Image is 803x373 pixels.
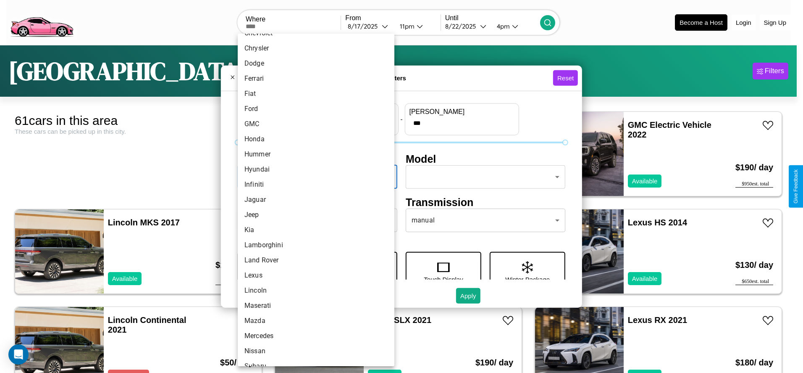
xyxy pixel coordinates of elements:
li: GMC [238,116,394,132]
li: Ford [238,101,394,116]
li: Mercedes [238,328,394,344]
li: Land Rover [238,253,394,268]
li: Lamborghini [238,238,394,253]
li: Lexus [238,268,394,283]
li: Jaguar [238,192,394,207]
li: Jeep [238,207,394,222]
li: Kia [238,222,394,238]
li: Fiat [238,86,394,101]
li: Honda [238,132,394,147]
li: Mazda [238,313,394,328]
li: Hummer [238,147,394,162]
li: Infiniti [238,177,394,192]
li: Chrysler [238,41,394,56]
li: Lincoln [238,283,394,298]
li: Ferrari [238,71,394,86]
li: Dodge [238,56,394,71]
li: Nissan [238,344,394,359]
div: Give Feedback [793,169,799,204]
li: Hyundai [238,162,394,177]
div: Open Intercom Messenger [8,344,29,365]
li: Maserati [238,298,394,313]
